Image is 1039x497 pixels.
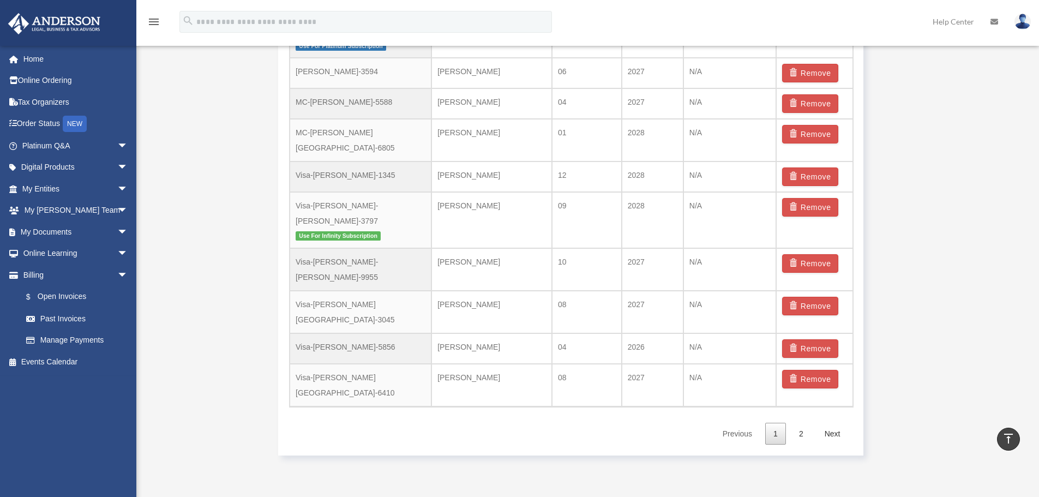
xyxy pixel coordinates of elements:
td: Visa-[PERSON_NAME]-[PERSON_NAME]-9955 [290,248,431,291]
td: Visa-[PERSON_NAME]-1345 [290,161,431,192]
img: Anderson Advisors Platinum Portal [5,13,104,34]
a: menu [147,19,160,28]
img: User Pic [1014,14,1031,29]
td: 2027 [622,88,683,119]
a: Next [816,423,849,445]
td: N/A [683,88,776,119]
span: arrow_drop_down [117,243,139,265]
a: Tax Organizers [8,91,145,113]
i: vertical_align_top [1002,432,1015,445]
button: Remove [782,339,838,358]
td: MC-[PERSON_NAME]-5588 [290,88,431,119]
td: 2028 [622,119,683,161]
td: [PERSON_NAME] [431,88,552,119]
td: N/A [683,291,776,333]
td: [PERSON_NAME] [431,58,552,88]
button: Remove [782,198,838,217]
td: 2027 [622,248,683,291]
td: [PERSON_NAME] [431,248,552,291]
a: Events Calendar [8,351,145,373]
a: Order StatusNEW [8,113,145,135]
i: menu [147,15,160,28]
td: 04 [552,88,622,119]
td: 2027 [622,58,683,88]
a: My Entitiesarrow_drop_down [8,178,145,200]
button: Remove [782,167,838,186]
td: 09 [552,192,622,248]
div: NEW [63,116,87,132]
a: 2 [791,423,812,445]
a: Online Ordering [8,70,145,92]
button: Remove [782,297,838,315]
span: arrow_drop_down [117,157,139,179]
td: Visa-[PERSON_NAME]-5856 [290,333,431,364]
a: Previous [714,423,760,445]
a: vertical_align_top [997,428,1020,451]
a: Online Learningarrow_drop_down [8,243,145,265]
td: 2026 [622,333,683,364]
td: N/A [683,192,776,248]
button: Remove [782,94,838,113]
a: 1 [765,423,786,445]
a: Home [8,48,145,70]
a: My Documentsarrow_drop_down [8,221,145,243]
td: 2028 [622,192,683,248]
td: 08 [552,364,622,406]
td: MC-[PERSON_NAME][GEOGRAPHIC_DATA]-6805 [290,119,431,161]
td: N/A [683,119,776,161]
td: Visa-[PERSON_NAME][GEOGRAPHIC_DATA]-6410 [290,364,431,406]
td: 12 [552,161,622,192]
td: 2028 [622,161,683,192]
td: 2027 [622,291,683,333]
td: 08 [552,291,622,333]
td: N/A [683,333,776,364]
td: 2027 [622,364,683,406]
button: Remove [782,125,838,143]
td: 06 [552,58,622,88]
td: [PERSON_NAME]-3594 [290,58,431,88]
a: Manage Payments [15,330,139,351]
a: Billingarrow_drop_down [8,264,145,286]
td: N/A [683,364,776,406]
span: $ [32,290,38,304]
a: $Open Invoices [15,286,145,308]
span: arrow_drop_down [117,178,139,200]
td: [PERSON_NAME] [431,364,552,406]
a: Past Invoices [15,308,145,330]
td: N/A [683,161,776,192]
i: search [182,15,194,27]
span: arrow_drop_down [117,264,139,286]
td: 10 [552,248,622,291]
td: [PERSON_NAME] [431,192,552,248]
td: 04 [552,333,622,364]
span: Use For Infinity Subscription [296,231,381,241]
a: My [PERSON_NAME] Teamarrow_drop_down [8,200,145,221]
td: Visa-[PERSON_NAME][GEOGRAPHIC_DATA]-3045 [290,291,431,333]
td: N/A [683,248,776,291]
span: arrow_drop_down [117,221,139,243]
a: Digital Productsarrow_drop_down [8,157,145,178]
span: Use For Platinum Subscription [296,41,386,51]
td: [PERSON_NAME] [431,291,552,333]
td: [PERSON_NAME] [431,161,552,192]
button: Remove [782,254,838,273]
span: arrow_drop_down [117,200,139,222]
button: Remove [782,370,838,388]
td: N/A [683,58,776,88]
a: Platinum Q&Aarrow_drop_down [8,135,145,157]
td: Visa-[PERSON_NAME]-[PERSON_NAME]-3797 [290,192,431,248]
button: Remove [782,64,838,82]
td: 01 [552,119,622,161]
span: arrow_drop_down [117,135,139,157]
td: [PERSON_NAME] [431,119,552,161]
td: [PERSON_NAME] [431,333,552,364]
